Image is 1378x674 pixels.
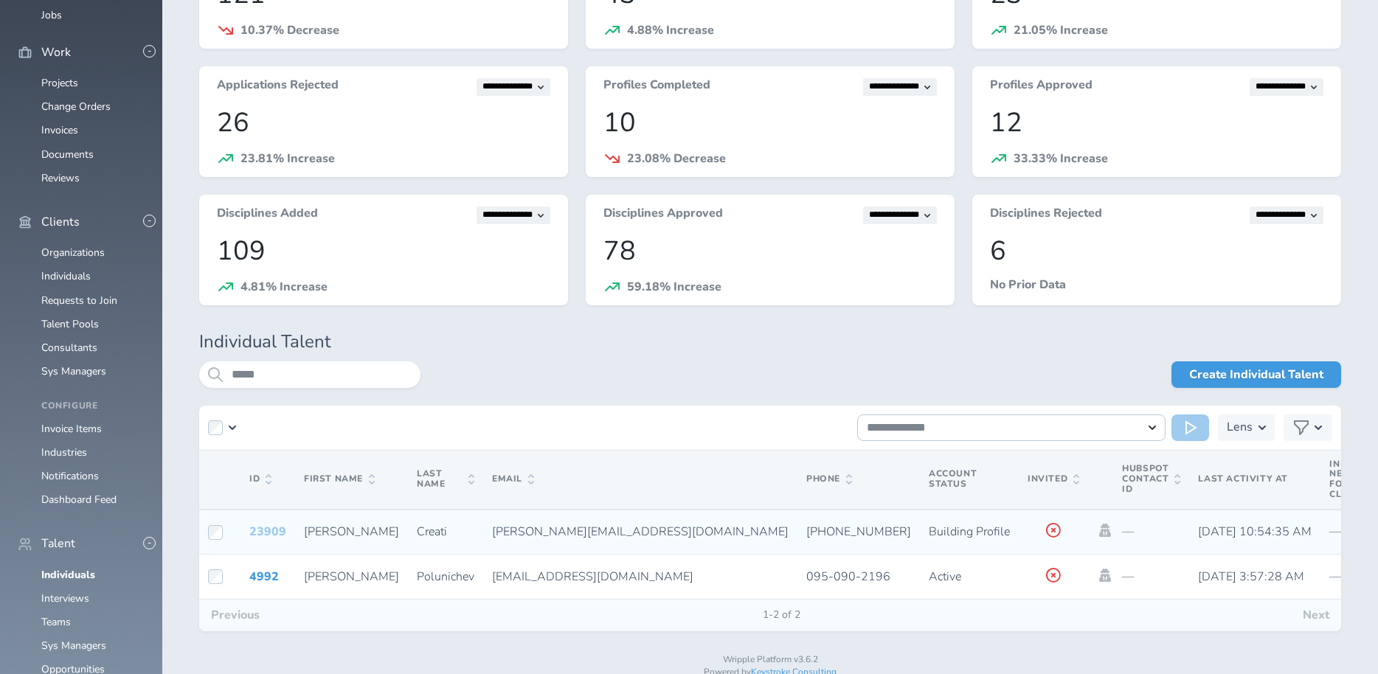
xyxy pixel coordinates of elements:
[990,206,1102,224] h3: Disciplines Rejected
[929,468,977,490] span: Account Status
[492,474,534,484] span: Email
[41,445,87,459] a: Industries
[41,364,106,378] a: Sys Managers
[41,215,80,229] span: Clients
[1014,150,1108,167] span: 33.33% Increase
[627,150,726,167] span: 23.08% Decrease
[417,469,474,490] span: Last Name
[41,317,99,331] a: Talent Pools
[41,493,117,507] a: Dashboard Feed
[1097,524,1113,537] a: Impersonate
[199,600,271,630] button: Previous
[41,293,117,308] a: Requests to Join
[417,524,447,540] span: Creati
[304,524,399,540] span: [PERSON_NAME]
[41,76,78,90] a: Projects
[1218,414,1275,441] button: Lens
[143,45,156,58] button: -
[143,215,156,227] button: -
[1171,361,1341,388] a: Create Individual Talent
[41,46,71,59] span: Work
[1122,464,1180,494] span: Hubspot Contact Id
[199,655,1341,665] p: Wripple Platform v3.6.2
[1122,525,1180,538] p: —
[990,277,1066,293] span: No Prior Data
[1227,414,1253,441] h3: Lens
[990,236,1323,266] p: 6
[41,568,95,582] a: Individuals
[603,108,937,138] p: 10
[41,147,94,161] a: Documents
[41,269,91,283] a: Individuals
[1198,473,1288,484] span: Last Activity At
[143,537,156,549] button: -
[603,236,937,266] p: 78
[990,108,1323,138] p: 12
[240,150,335,167] span: 23.81% Increase
[41,100,111,114] a: Change Orders
[217,108,550,138] p: 26
[1329,524,1341,540] span: —
[929,524,1010,540] span: Building Profile
[1198,569,1304,585] span: [DATE] 3:57:28 AM
[751,609,812,621] span: 1-2 of 2
[199,332,1341,352] h1: Individual Talent
[41,246,105,260] a: Organizations
[1329,569,1341,585] span: —
[41,422,102,436] a: Invoice Items
[217,236,550,266] p: 109
[806,569,890,585] span: 095-090-2196
[627,22,714,38] span: 4.88% Increase
[249,569,279,585] a: 4992
[417,569,474,585] span: Polunichev
[240,22,339,38] span: 10.37% Decrease
[41,537,75,550] span: Talent
[492,569,693,585] span: [EMAIL_ADDRESS][DOMAIN_NAME]
[627,279,721,295] span: 59.18% Increase
[41,469,99,483] a: Notifications
[929,569,961,585] span: Active
[492,524,789,540] span: [PERSON_NAME][EMAIL_ADDRESS][DOMAIN_NAME]
[249,474,271,484] span: ID
[1171,414,1209,441] button: Run Action
[603,78,710,96] h3: Profiles Completed
[249,524,286,540] a: 23909
[41,8,62,22] a: Jobs
[603,206,723,224] h3: Disciplines Approved
[217,206,318,224] h3: Disciplines Added
[41,341,97,355] a: Consultants
[41,639,106,653] a: Sys Managers
[41,591,89,605] a: Interviews
[304,569,399,585] span: [PERSON_NAME]
[41,615,71,629] a: Teams
[41,171,80,185] a: Reviews
[806,474,852,484] span: Phone
[41,123,78,137] a: Invoices
[41,401,145,411] h4: Configure
[806,524,911,540] span: [PHONE_NUMBER]
[990,78,1093,96] h3: Profiles Approved
[304,474,375,484] span: First Name
[217,78,339,96] h3: Applications Rejected
[1291,600,1341,630] button: Next
[1198,524,1312,540] span: [DATE] 10:54:35 AM
[1097,569,1113,582] a: Impersonate
[1028,474,1079,484] span: Invited
[1122,570,1180,583] p: —
[240,279,328,295] span: 4.81% Increase
[1014,22,1108,38] span: 21.05% Increase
